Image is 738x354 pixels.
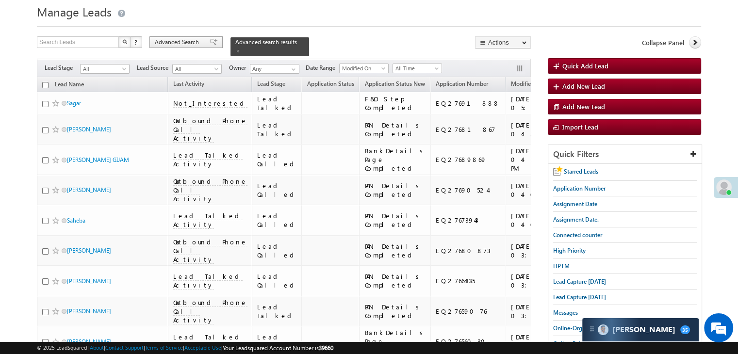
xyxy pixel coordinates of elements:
[67,277,111,285] a: [PERSON_NAME]
[173,64,219,73] span: All
[173,99,247,108] span: Not_Interested
[582,318,699,342] div: carter-dragCarter[PERSON_NAME]35
[257,272,297,290] div: Lead Called
[553,262,570,270] span: HPTM
[553,324,593,332] span: Online-Organic
[37,343,333,353] span: © 2025 LeadSquared | | | | |
[562,62,608,70] span: Quick Add Lead
[134,38,139,46] span: ?
[50,79,89,92] a: Lead Name
[364,181,426,199] div: PAN Details Completed
[436,186,501,194] div: EQ27690524
[364,95,426,112] div: F&O Step Completed
[257,242,297,259] div: Lead Called
[364,211,426,229] div: PAN Details Completed
[173,116,247,143] span: Outbound Phone Call Activity
[511,181,569,199] div: [DATE] 04:09 PM
[511,146,569,173] div: [DATE] 04:10 PM
[155,38,202,47] span: Advanced Search
[553,278,606,285] span: Lead Capture [DATE]
[105,344,144,351] a: Contact Support
[257,303,297,320] div: Lead Talked
[360,79,429,91] a: Application Status New
[506,79,548,91] a: Modified On
[42,82,49,88] input: Check all records
[50,51,163,64] div: Chat with us now
[364,80,425,87] span: Application Status New
[553,200,597,208] span: Assignment Date
[173,211,243,229] span: Lead Talked Activity
[511,242,569,259] div: [DATE] 03:53 PM
[340,64,386,73] span: Modified On
[137,64,172,72] span: Lead Source
[67,217,85,224] a: Saheba
[564,168,598,175] span: Starred Leads
[173,151,243,168] span: Lead Talked Activity
[562,102,605,111] span: Add New Lead
[184,344,221,351] a: Acceptable Use
[67,338,111,345] a: [PERSON_NAME]
[257,121,297,138] div: Lead Talked
[67,186,111,193] a: [PERSON_NAME]
[364,242,426,259] div: PAN Details Completed
[511,95,569,112] div: [DATE] 05:35 PM
[548,145,702,164] div: Quick Filters
[172,64,222,74] a: All
[145,344,183,351] a: Terms of Service
[173,298,247,324] span: Outbound Phone Call Activity
[436,276,501,285] div: EQ27664335
[131,36,142,48] button: ?
[436,80,488,87] span: Application Number
[562,123,598,131] span: Import Lead
[319,344,333,352] span: 39660
[286,64,298,74] a: Show All Items
[393,64,442,73] a: All Time
[364,146,426,173] div: BankDetails Page Completed
[436,337,501,346] div: EQ27656030
[81,64,127,73] span: All
[250,64,299,74] input: Type to Search
[67,156,129,163] a: [PERSON_NAME] GIJAM
[302,79,359,91] a: Application Status
[67,99,81,107] a: Sagar
[642,38,684,47] span: Collapse Panel
[257,211,297,229] div: Lead Called
[511,303,569,320] div: [DATE] 03:40 PM
[67,126,111,133] a: [PERSON_NAME]
[680,325,690,334] span: 35
[393,64,439,73] span: All Time
[173,333,243,350] span: Lead Talked Activity
[45,64,80,72] span: Lead Stage
[307,80,354,87] span: Application Status
[235,38,297,46] span: Advanced search results
[436,99,501,108] div: EQ27691888
[553,309,578,316] span: Messages
[511,121,569,138] div: [DATE] 04:21 PM
[364,272,426,290] div: PAN Details Completed
[257,95,297,112] div: Lead Talked
[257,333,297,350] div: Lead Talked
[257,80,285,87] span: Lead Stage
[511,272,569,290] div: [DATE] 03:52 PM
[173,177,247,203] span: Outbound Phone Call Activity
[257,151,297,168] div: Lead Called
[553,293,606,301] span: Lead Capture [DATE]
[90,344,104,351] a: About
[511,211,569,229] div: [DATE] 04:07 PM
[436,125,501,134] div: EQ27681867
[562,82,605,90] span: Add New Lead
[252,79,290,91] a: Lead Stage
[475,36,531,48] button: Actions
[436,307,501,316] div: EQ27659076
[80,64,130,74] a: All
[436,216,501,225] div: EQ27673943
[431,79,493,91] a: Application Number
[122,39,127,44] img: Search
[168,79,209,91] a: Last Activity
[553,247,586,254] span: High Priority
[16,51,41,64] img: d_60004797649_company_0_60004797649
[553,216,599,223] span: Assignment Date.
[173,272,243,290] span: Lead Talked Activity
[257,181,297,199] div: Lead Called
[67,307,111,315] a: [PERSON_NAME]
